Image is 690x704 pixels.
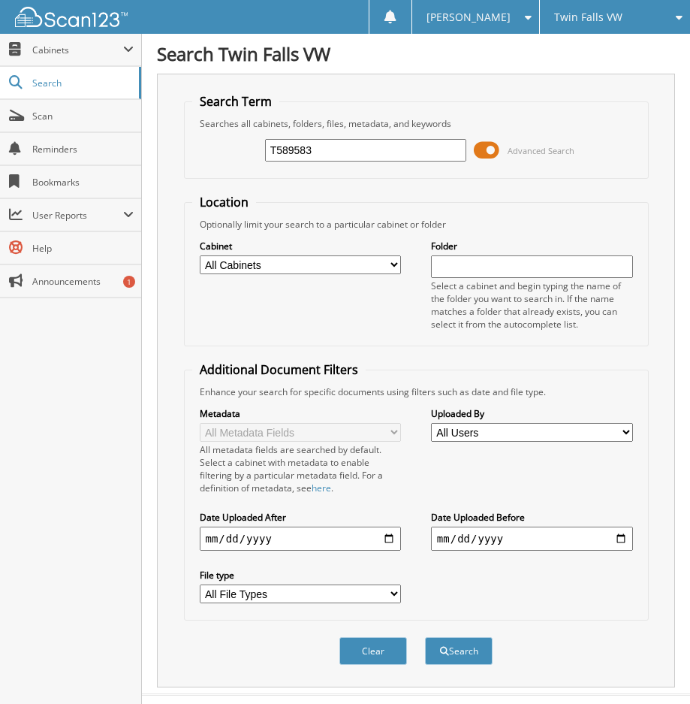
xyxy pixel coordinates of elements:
span: [PERSON_NAME] [426,13,511,22]
label: Uploaded By [431,407,633,420]
span: Advanced Search [508,145,574,156]
span: Search [32,77,131,89]
span: Reminders [32,143,134,156]
label: Metadata [200,407,402,420]
button: Clear [339,637,407,665]
div: Select a cabinet and begin typing the name of the folder you want to search in. If the name match... [431,279,633,331]
span: Bookmarks [32,176,134,189]
label: Date Uploaded After [200,511,402,524]
label: Date Uploaded Before [431,511,633,524]
span: Cabinets [32,44,123,56]
legend: Additional Document Filters [192,361,366,378]
label: File type [200,569,402,582]
button: Search [425,637,493,665]
h1: Search Twin Falls VW [157,41,675,66]
span: Help [32,242,134,255]
span: Scan [32,110,134,122]
legend: Location [192,194,256,210]
span: Announcements [32,275,134,288]
a: here [312,482,331,494]
div: Enhance your search for specific documents using filters such as date and file type. [192,385,640,398]
input: start [200,527,402,551]
div: All metadata fields are searched by default. Select a cabinet with metadata to enable filtering b... [200,443,402,494]
div: Optionally limit your search to a particular cabinet or folder [192,218,640,231]
div: Searches all cabinets, folders, files, metadata, and keywords [192,117,640,130]
span: User Reports [32,209,123,222]
img: scan123-logo-white.svg [15,7,128,27]
span: Twin Falls VW [554,13,622,22]
label: Folder [431,240,633,252]
div: 1 [123,276,135,288]
input: end [431,527,633,551]
legend: Search Term [192,93,279,110]
iframe: Chat Widget [615,632,690,704]
label: Cabinet [200,240,402,252]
